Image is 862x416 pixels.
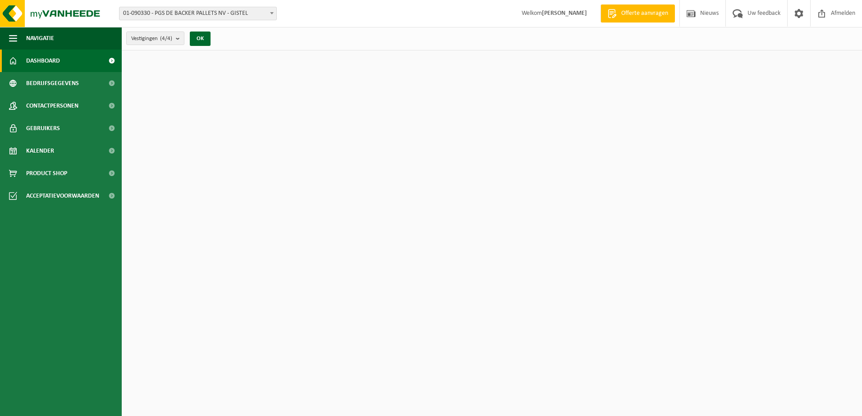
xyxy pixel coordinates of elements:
strong: [PERSON_NAME] [542,10,587,17]
span: Vestigingen [131,32,172,45]
button: Vestigingen(4/4) [126,32,184,45]
span: 01-090330 - PGS DE BACKER PALLETS NV - GISTEL [119,7,276,20]
span: 01-090330 - PGS DE BACKER PALLETS NV - GISTEL [119,7,277,20]
span: Kalender [26,140,54,162]
span: Product Shop [26,162,67,185]
span: Navigatie [26,27,54,50]
span: Gebruikers [26,117,60,140]
span: Bedrijfsgegevens [26,72,79,95]
span: Offerte aanvragen [619,9,670,18]
count: (4/4) [160,36,172,41]
span: Dashboard [26,50,60,72]
a: Offerte aanvragen [601,5,675,23]
span: Acceptatievoorwaarden [26,185,99,207]
button: OK [190,32,211,46]
span: Contactpersonen [26,95,78,117]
